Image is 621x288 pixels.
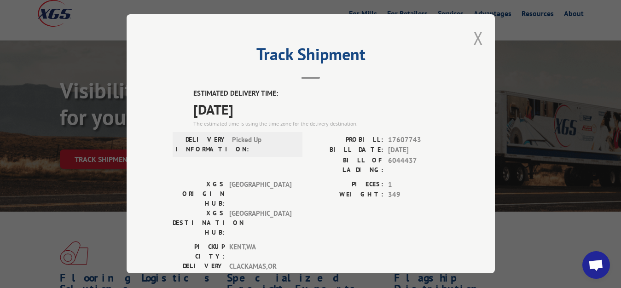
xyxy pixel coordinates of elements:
[311,190,383,200] label: WEIGHT:
[388,190,449,200] span: 349
[173,242,225,261] label: PICKUP CITY:
[173,179,225,208] label: XGS ORIGIN HUB:
[229,208,291,237] span: [GEOGRAPHIC_DATA]
[311,135,383,145] label: PROBILL:
[388,156,449,175] span: 6044437
[311,179,383,190] label: PIECES:
[582,251,610,279] div: Open chat
[388,145,449,156] span: [DATE]
[193,88,449,99] label: ESTIMATED DELIVERY TIME:
[311,156,383,175] label: BILL OF LADING:
[388,179,449,190] span: 1
[473,26,483,50] button: Close modal
[193,99,449,120] span: [DATE]
[229,242,291,261] span: KENT , WA
[193,120,449,128] div: The estimated time is using the time zone for the delivery destination.
[173,48,449,65] h2: Track Shipment
[388,135,449,145] span: 17607743
[229,261,291,281] span: CLACKAMAS , OR
[229,179,291,208] span: [GEOGRAPHIC_DATA]
[173,208,225,237] label: XGS DESTINATION HUB:
[311,145,383,156] label: BILL DATE:
[173,261,225,281] label: DELIVERY CITY:
[232,135,294,154] span: Picked Up
[175,135,227,154] label: DELIVERY INFORMATION:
